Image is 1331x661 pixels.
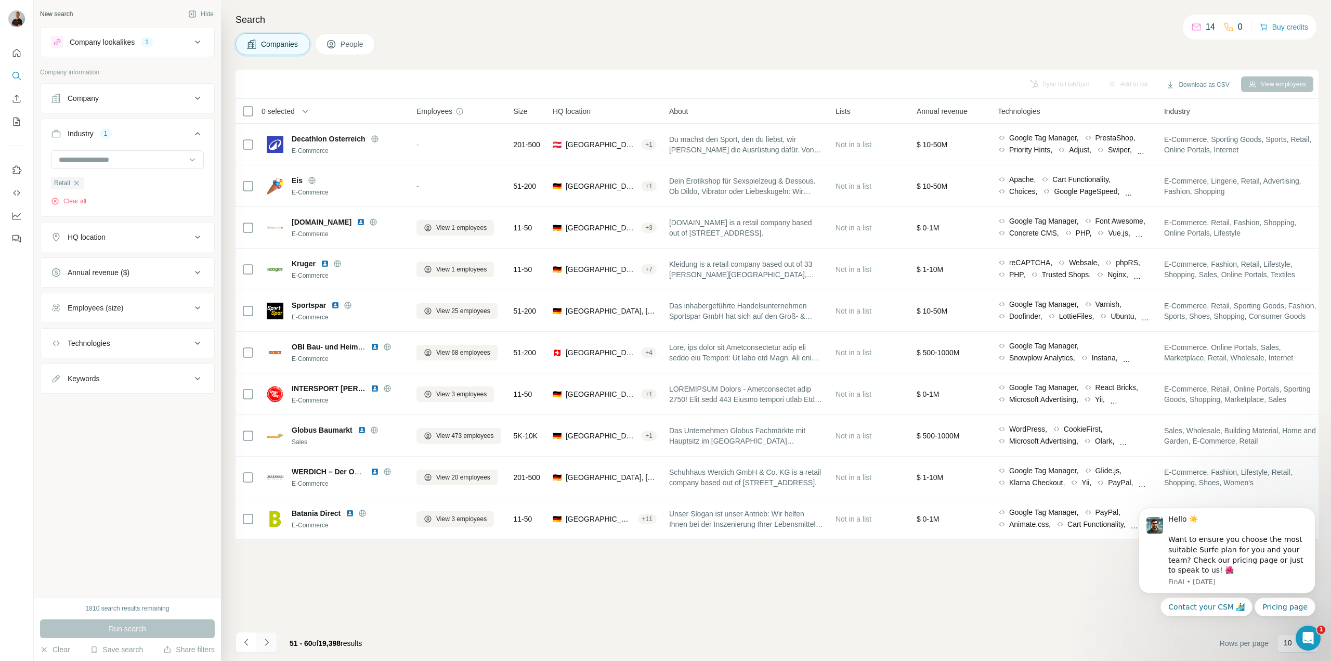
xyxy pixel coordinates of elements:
[917,307,947,315] span: $ 10-50M
[514,264,532,275] span: 11-50
[1260,20,1308,34] button: Buy credits
[261,39,299,49] span: Companies
[267,511,283,527] img: Logo of Batania Direct
[641,182,657,191] div: + 1
[292,425,353,435] span: Globus Baumarkt
[1095,216,1145,226] span: Font Awesome,
[514,472,540,483] span: 201-500
[1009,394,1078,405] span: Microsoft Advertising,
[1220,638,1269,649] span: Rows per page
[553,181,562,191] span: 🇩🇪
[292,175,303,186] span: Eis
[917,224,939,232] span: $ 0-1M
[292,396,404,405] div: E-Commerce
[917,106,968,116] span: Annual revenue
[292,383,366,394] span: INTERSPORT [PERSON_NAME]
[1009,382,1079,393] span: Google Tag Manager,
[566,389,637,399] span: [GEOGRAPHIC_DATA], [GEOGRAPHIC_DATA]
[669,384,823,405] span: LOREMIPSUM Dolors - Ametconsectet adip 2750! Elit sedd 443 Eiusmo tempori utlab Etdo mag ali Enim...
[514,389,532,399] span: 11-50
[436,390,487,399] span: View 3 employees
[641,265,657,274] div: + 7
[1095,465,1122,476] span: Glide.js,
[267,386,283,403] img: Logo of INTERSPORT Schrey
[292,354,404,364] div: E-Commerce
[917,182,947,190] span: $ 10-50M
[566,223,637,233] span: [GEOGRAPHIC_DATA], [GEOGRAPHIC_DATA]|[GEOGRAPHIC_DATA]|[GEOGRAPHIC_DATA][PERSON_NAME]
[1095,394,1105,405] span: Yii,
[566,264,637,275] span: [GEOGRAPHIC_DATA], [GEOGRAPHIC_DATA]
[292,437,404,447] div: Sales
[292,229,404,239] div: E-Commerce
[290,639,362,647] span: results
[669,176,823,197] span: Dein Erotikshop für Sexspielzeug & Dessous. Ob Dildo, Vibrator oder Liebeskugeln: Wir haben die r...
[1206,21,1215,33] p: 14
[292,188,404,197] div: E-Commerce
[262,106,295,116] span: 0 selected
[1095,299,1121,309] span: Varnish,
[40,9,73,19] div: New search
[1009,477,1065,488] span: Klarna Checkout,
[292,300,326,310] span: Sportspar
[553,106,591,116] span: HQ location
[836,265,871,274] span: Not in a list
[998,106,1040,116] span: Technologies
[416,106,452,116] span: Employees
[8,229,25,248] button: Feedback
[836,224,871,232] span: Not in a list
[638,514,657,524] div: + 11
[1009,424,1047,434] span: WordPress,
[1009,257,1052,268] span: reCAPTCHA,
[1108,228,1130,238] span: Vue.js,
[1296,626,1321,651] iframe: Intercom live chat
[70,37,135,47] div: Company lookalikes
[836,432,871,440] span: Not in a list
[1009,519,1051,529] span: Animate.css,
[641,223,657,232] div: + 3
[51,197,86,206] button: Clear all
[553,139,562,150] span: 🇦🇹
[1108,145,1132,155] span: Swiper,
[371,343,379,351] img: LinkedIn logo
[416,262,494,277] button: View 1 employees
[416,140,419,149] span: -
[90,644,143,655] button: Save search
[1042,269,1091,280] span: Trusted Shops,
[371,384,379,393] img: LinkedIn logo
[669,425,823,446] span: Das Unternehmen Globus Fachmärkte mit Hauptsitz im [GEOGRAPHIC_DATA] [GEOGRAPHIC_DATA] betreibt i...
[1009,145,1052,155] span: Priority Hints,
[1131,436,1141,446] span: Yii,
[267,226,283,229] img: Logo of markendealer.de
[514,347,537,358] span: 51-200
[8,112,25,131] button: My lists
[41,295,214,320] button: Employees (size)
[917,515,939,523] span: $ 0-1M
[41,366,214,391] button: Keywords
[416,220,494,236] button: View 1 employees
[669,509,823,529] span: Unser Slogan ist unser Antrieb: Wir helfen Ihnen bei der Inszenierung Ihrer Lebensmittel- bzw. Sp...
[1009,299,1079,309] span: Google Tag Manager,
[553,514,562,524] span: 🇩🇪
[436,265,487,274] span: View 1 employees
[40,644,70,655] button: Clear
[292,468,413,476] span: WERDICH – Der Online Schuhshop
[163,644,215,655] button: Share filters
[1009,269,1025,280] span: PHP,
[8,10,25,27] img: Avatar
[1092,353,1118,363] span: Instana,
[514,139,540,150] span: 201-500
[514,431,538,441] span: 5K-10K
[292,134,366,144] span: Decathlon Osterreich
[566,306,657,316] span: [GEOGRAPHIC_DATA], [GEOGRAPHIC_DATA]
[436,306,490,316] span: View 25 employees
[1054,186,1119,197] span: Google PageSpeed,
[68,373,99,384] div: Keywords
[267,344,283,361] img: Logo of OBI Bau- und Heimwerkermärkte Systemzentrale Schweiz
[1159,77,1236,93] button: Download as CSV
